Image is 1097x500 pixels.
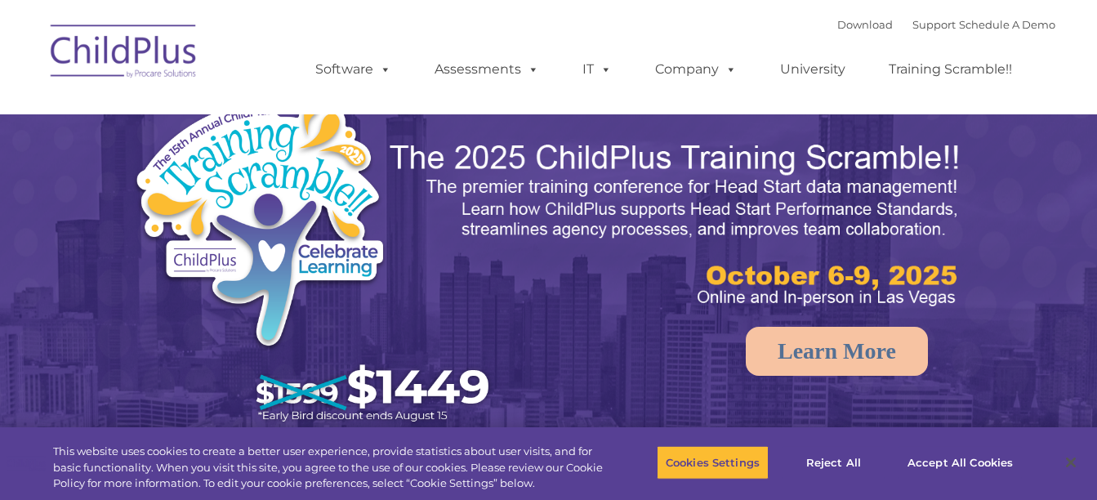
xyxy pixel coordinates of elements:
button: Close [1053,444,1089,480]
a: IT [566,53,628,86]
a: Download [837,18,893,31]
a: University [764,53,862,86]
a: Schedule A Demo [959,18,1055,31]
a: Assessments [418,53,555,86]
a: Support [912,18,956,31]
a: Software [299,53,408,86]
img: ChildPlus by Procare Solutions [42,13,206,95]
a: Learn More [746,327,928,376]
button: Accept All Cookies [899,445,1022,480]
font: | [837,18,1055,31]
div: This website uses cookies to create a better user experience, provide statistics about user visit... [53,444,604,492]
a: Training Scramble!! [872,53,1028,86]
button: Cookies Settings [657,445,769,480]
button: Reject All [783,445,885,480]
a: Company [639,53,753,86]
